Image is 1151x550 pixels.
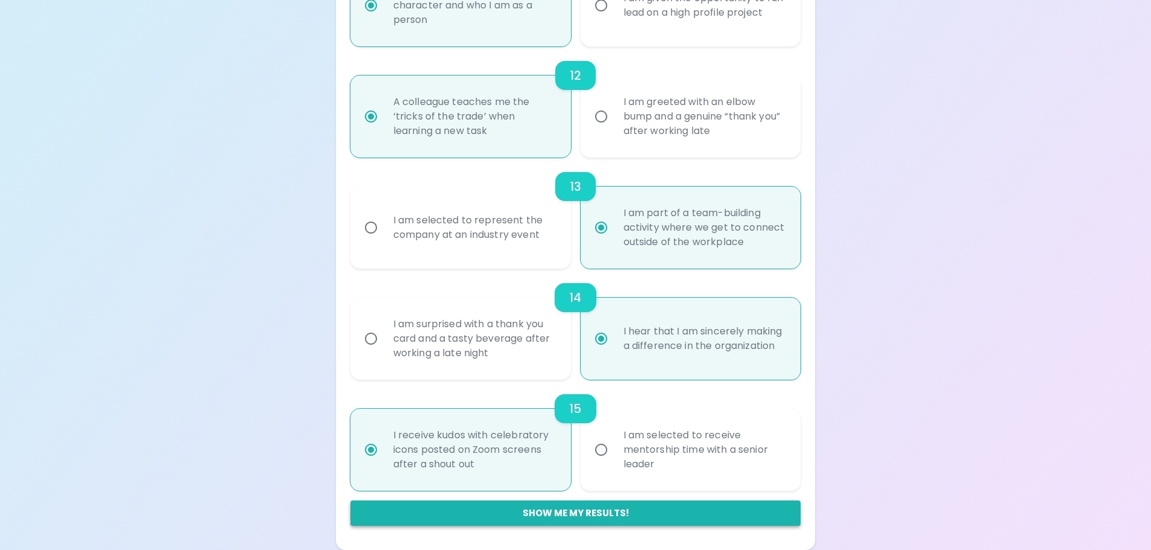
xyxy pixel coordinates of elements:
[350,269,801,380] div: choice-group-check
[384,199,564,257] div: I am selected to represent the company at an industry event
[350,380,801,491] div: choice-group-check
[384,302,564,375] div: I am surprised with a thank you card and a tasty beverage after working a late night
[384,414,564,486] div: I receive kudos with celebratory icons posted on Zoom screens after a shout out
[569,399,581,418] h6: 15
[570,66,581,85] h6: 12
[614,310,795,368] div: I hear that I am sincerely making a difference in the organization
[614,80,795,153] div: I am greeted with an elbow bump and a genuine “thank you” after working late
[614,414,795,486] div: I am selected to receive mentorship time with a senior leader
[350,46,801,158] div: choice-group-check
[384,80,564,153] div: A colleague teaches me the ‘tricks of the trade’ when learning a new task
[570,177,581,196] h6: 13
[350,158,801,269] div: choice-group-check
[569,288,581,307] h6: 14
[614,191,795,264] div: I am part of a team-building activity where we get to connect outside of the workplace
[350,500,801,526] button: Show me my results!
